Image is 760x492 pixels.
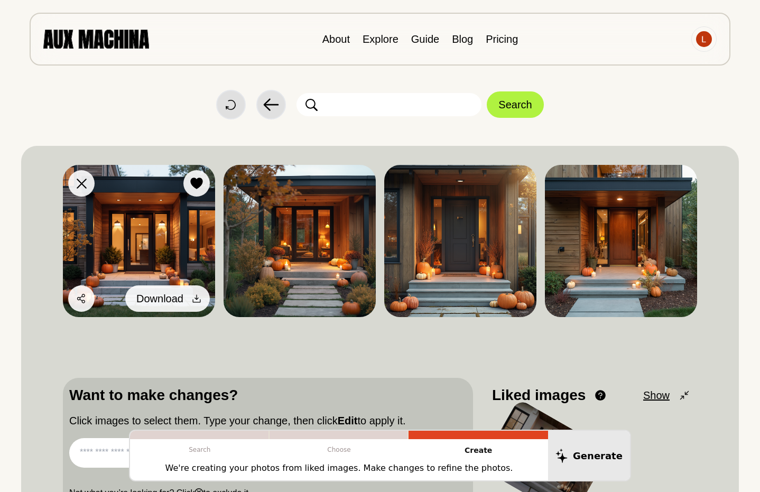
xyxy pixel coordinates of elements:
[63,165,215,317] img: Search result
[69,413,467,429] p: Click images to select them. Type your change, then click to apply it.
[69,384,467,406] p: Want to make changes?
[486,33,518,45] a: Pricing
[270,439,409,460] p: Choose
[384,165,536,317] img: Search result
[224,165,376,317] img: Search result
[545,165,697,317] img: Search result
[409,439,548,462] p: Create
[548,431,630,480] button: Generate
[411,33,439,45] a: Guide
[452,33,473,45] a: Blog
[643,387,670,403] span: Show
[256,90,286,119] button: Back
[643,387,691,403] button: Show
[43,30,149,48] img: AUX MACHINA
[165,462,513,475] p: We're creating your photos from liked images. Make changes to refine the photos.
[130,439,270,460] p: Search
[338,415,358,426] b: Edit
[136,291,183,307] span: Download
[322,33,350,45] a: About
[125,285,210,312] button: Download
[363,33,398,45] a: Explore
[696,31,712,47] img: Avatar
[487,91,543,118] button: Search
[492,384,586,406] p: Liked images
